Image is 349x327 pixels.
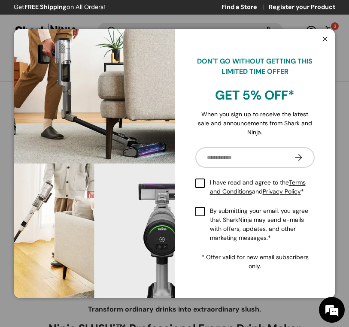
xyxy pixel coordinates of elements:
strong: FREE Shipping [24,3,67,11]
h2: GET 5% OFF* [195,87,315,104]
a: Find a Store [222,3,269,12]
img: shark-kion-auto-empty-dock-iw3241ae-full-blast-living-room-cleaning-view-sharkninja-philippines [14,29,175,299]
p: * Offer valid for new email subscribers only. [195,253,315,271]
a: Privacy Policy [263,188,301,195]
a: Terms and Conditions [210,179,306,195]
span: I have read and agree to the and * [210,178,315,196]
p: When you sign up to receive the latest sale and announcements from Shark and Ninja. [195,110,315,137]
p: DON'T GO WITHOUT GETTING THIS LIMITED TIME OFFER [195,56,315,77]
p: Get on All Orders! [14,3,105,12]
a: Register your Product [269,3,335,12]
span: By submitting your email, you agree that SharkNinja may send e-mails with offers, updates, and ot... [210,206,315,242]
